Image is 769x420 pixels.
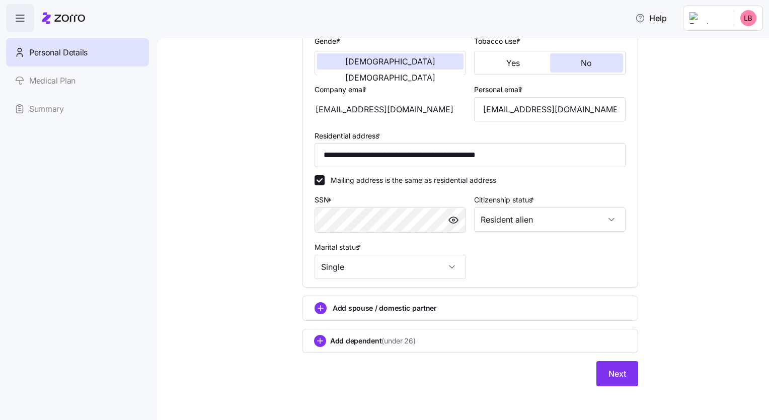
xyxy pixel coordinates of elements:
label: Mailing address is the same as residential address [325,175,496,185]
span: Add spouse / domestic partner [333,303,437,313]
label: Personal email [474,84,525,95]
span: Add dependent [330,336,416,346]
label: Citizenship status [474,194,536,205]
input: Select citizenship status [474,207,626,232]
button: Help [627,8,675,28]
label: Tobacco user [474,36,522,47]
span: Next [608,368,626,380]
span: Help [635,12,667,24]
span: No [581,59,592,67]
input: Select marital status [315,255,466,279]
label: SSN [315,194,334,205]
img: Employer logo [689,12,726,24]
span: Yes [506,59,520,67]
span: [DEMOGRAPHIC_DATA] [345,74,435,82]
svg: add icon [314,335,326,347]
span: [DEMOGRAPHIC_DATA] [345,57,435,65]
a: Personal Details [6,38,149,66]
input: Email [474,97,626,121]
span: (under 26) [381,336,415,346]
img: dc6d401a0d049ff48e21ca3746d05104 [740,10,756,26]
a: Medical Plan [6,66,149,95]
label: Gender [315,36,342,47]
span: Personal Details [29,46,88,59]
label: Company email [315,84,369,95]
a: Summary [6,95,149,123]
button: Next [596,361,638,386]
svg: add icon [315,302,327,314]
label: Marital status [315,242,363,253]
label: Residential address [315,130,382,142]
